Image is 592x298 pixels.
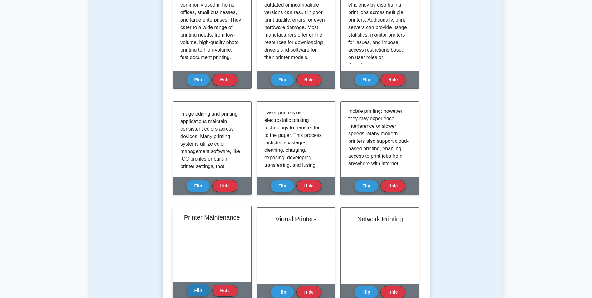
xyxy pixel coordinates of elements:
button: Flip [187,284,210,296]
h2: Virtual Printers [264,215,328,223]
button: Hide [212,285,237,297]
button: Hide [296,180,321,192]
button: Flip [271,180,294,192]
button: Hide [296,74,321,86]
button: Hide [212,180,237,192]
h2: Printer Maintenance [180,214,244,221]
button: Flip [355,180,378,192]
button: Hide [380,180,405,192]
button: Hide [212,74,237,86]
button: Hide [380,74,405,86]
button: Flip [187,180,210,192]
button: Flip [271,74,294,86]
button: Flip [355,74,378,86]
button: Flip [187,74,210,86]
h2: Network Printing [348,215,412,223]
